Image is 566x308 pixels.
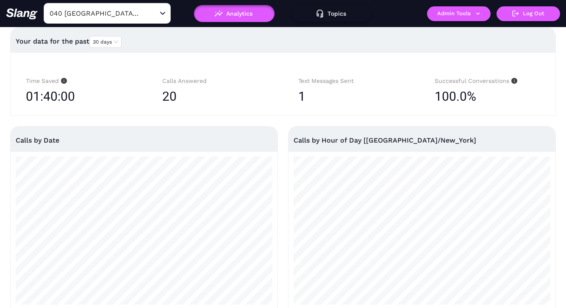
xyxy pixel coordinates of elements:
div: Calls by Date [16,126,272,154]
button: Admin Tools [427,6,491,21]
a: Analytics [194,10,275,16]
span: Time Saved [26,77,67,84]
div: Text Messages Sent [298,76,404,86]
span: 01:40:00 [26,86,75,107]
button: Topics [291,5,372,22]
span: info-circle [59,78,67,84]
span: 30 days [93,36,118,47]
span: Successful Conversations [435,77,517,84]
button: Analytics [194,5,275,22]
button: Log Out [497,6,560,21]
span: 1 [298,89,305,104]
div: Calls by Hour of Day [[GEOGRAPHIC_DATA]/New_York] [294,126,550,154]
div: Your data for the past [16,31,550,52]
span: 100.0% [435,86,476,107]
span: 20 [162,89,177,104]
img: 623511267c55cb56e2f2a487_logo2.png [6,8,38,19]
button: Open [158,8,168,19]
div: Calls Answered [162,76,268,86]
span: info-circle [509,78,517,84]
